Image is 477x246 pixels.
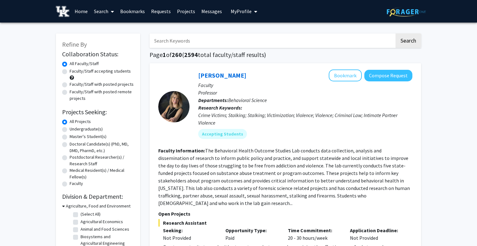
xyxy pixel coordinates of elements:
fg-read-more: The Behavioral Health Outcome Studies Lab conducts data collection, analysis and dissemination of... [158,147,410,206]
h3: Agriculture, Food and Environment [66,203,130,209]
b: Faculty Information: [158,147,205,154]
h2: Division & Department: [62,193,134,200]
img: ForagerOne Logo [387,7,426,17]
p: Seeking: [163,227,216,234]
label: Faculty/Staff with posted projects [70,81,134,88]
span: Research Assistant [158,219,412,227]
span: Refine By [62,40,87,48]
label: (Select All) [81,211,101,218]
div: Crime Victims; Stalking; Stalking; Victimization; Violence; Violence; Criminal Law; Intimate Part... [198,111,412,126]
h2: Collaboration Status: [62,50,134,58]
iframe: Chat [5,218,27,241]
div: Paid [221,227,283,242]
a: Search [91,0,117,22]
input: Search Keywords [150,33,395,48]
a: Requests [148,0,174,22]
label: Undergraduate(s) [70,126,103,132]
p: Faculty [198,81,412,89]
label: Faculty/Staff accepting students [70,68,131,74]
a: Projects [174,0,198,22]
a: Home [71,0,91,22]
label: Doctoral Candidate(s) (PhD, MD, DMD, PharmD, etc.) [70,141,134,154]
label: Animal and Food Sciences [81,226,129,233]
p: Open Projects [158,210,412,218]
label: Master's Student(s) [70,133,106,140]
label: All Faculty/Staff [70,60,99,67]
b: Departments: [198,97,228,103]
label: Faculty [70,180,83,187]
h1: Page of ( total faculty/staff results) [150,51,421,59]
a: [PERSON_NAME] [198,71,246,79]
span: Behavioral Science [228,97,267,103]
mat-chip: Accepting Students [198,129,247,139]
div: Not Provided [163,234,216,242]
p: Opportunity Type: [225,227,278,234]
b: Research Keywords: [198,105,242,111]
p: Time Commitment: [288,227,341,234]
button: Search [396,33,421,48]
label: Postdoctoral Researcher(s) / Research Staff [70,154,134,167]
label: All Projects [70,118,91,125]
label: Faculty/Staff with posted remote projects [70,89,134,102]
div: 20 - 30 hours/week [283,227,346,242]
span: 2594 [184,51,198,59]
a: Messages [198,0,225,22]
a: Bookmarks [117,0,148,22]
label: Medical Resident(s) / Medical Fellow(s) [70,167,134,180]
div: Not Provided [345,227,408,242]
span: 1 [163,51,166,59]
img: University of Kentucky Logo [56,6,69,17]
h2: Projects Seeking: [62,108,134,116]
button: Compose Request to TK Logan [364,70,412,81]
span: 260 [172,51,182,59]
span: My Profile [231,8,252,14]
label: Agricultural Economics [81,218,123,225]
p: Professor [198,89,412,96]
p: Application Deadline: [350,227,403,234]
button: Add TK Logan to Bookmarks [329,69,362,81]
